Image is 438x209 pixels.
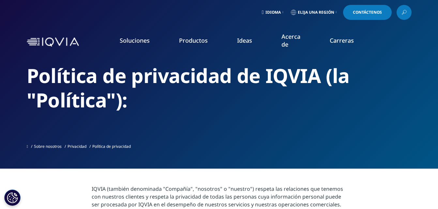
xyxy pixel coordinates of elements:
a: Acerca de [281,33,300,48]
a: Carreras [330,36,354,44]
a: Contáctenos [343,5,392,20]
span: Elija una región [298,10,334,15]
span: Contáctenos [353,10,382,14]
h2: Política de privacidad de IQVIA (la "Política"): [27,63,412,112]
a: Soluciones [120,36,150,44]
img: IQVIA Empresa de Investigación Clínica Farmacéutica y de Tecnología de la Información Sanitaria [27,37,79,47]
a: Productos [179,36,208,44]
a: Privacidad [68,144,86,149]
nav: Primario [82,23,412,61]
a: Sobre nosotros [34,144,62,149]
a: Ideas [237,36,252,44]
button: Configuración de cookies [4,189,21,206]
span: Idioma [265,10,281,15]
span: Política de privacidad [92,144,131,149]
